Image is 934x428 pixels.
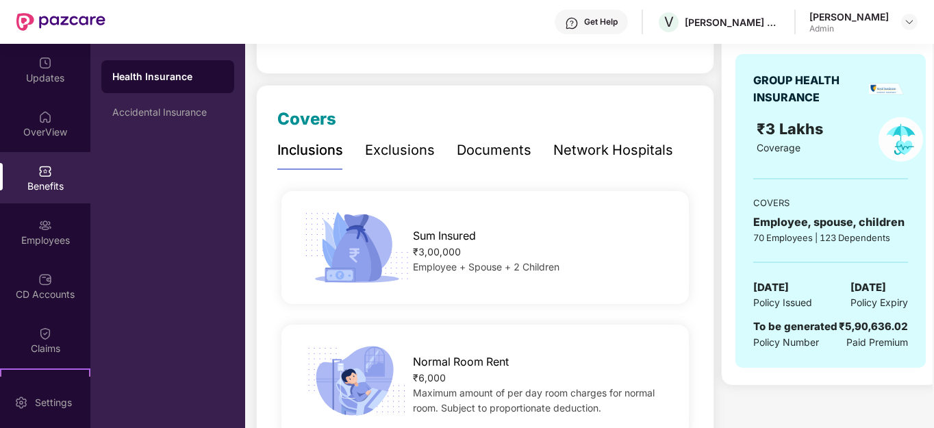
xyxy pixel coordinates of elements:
img: svg+xml;base64,PHN2ZyBpZD0iSG9tZSIgeG1sbnM9Imh0dHA6Ly93d3cudzMub3JnLzIwMDAvc3ZnIiB3aWR0aD0iMjAiIG... [38,110,52,124]
img: svg+xml;base64,PHN2ZyBpZD0iU2V0dGluZy0yMHgyMCIgeG1sbnM9Imh0dHA6Ly93d3cudzMub3JnLzIwMDAvc3ZnIiB3aW... [14,396,28,410]
img: svg+xml;base64,PHN2ZyBpZD0iRHJvcGRvd24tMzJ4MzIiIHhtbG5zPSJodHRwOi8vd3d3LnczLm9yZy8yMDAwL3N2ZyIgd2... [904,16,915,27]
span: V [664,14,674,30]
div: Documents [457,140,531,161]
span: [DATE] [850,279,886,296]
div: [PERSON_NAME] [809,10,889,23]
div: Settings [31,396,76,410]
div: ₹6,000 [413,370,670,386]
span: Sum Insured [413,227,476,244]
span: Maximum amount of per day room charges for normal room. Subject to proportionate deduction. [413,387,655,414]
div: Exclusions [365,140,435,161]
div: Inclusions [277,140,343,161]
div: Accidental Insurance [112,107,223,118]
span: Covers [277,109,336,129]
div: ₹3,00,000 [413,244,670,260]
img: New Pazcare Logo [16,13,105,31]
span: Policy Issued [753,295,812,310]
span: To be generated [753,320,837,333]
img: icon [300,208,414,287]
div: Network Hospitals [553,140,673,161]
span: Paid Premium [846,335,908,350]
div: GROUP HEALTH INSURANCE [753,72,864,106]
div: [PERSON_NAME] ESTATES DEVELOPERS PRIVATE LIMITED [685,16,781,29]
div: ₹5,90,636.02 [839,318,908,335]
span: Coverage [757,142,800,153]
div: COVERS [753,196,908,210]
span: ₹3 Lakhs [757,120,827,138]
img: svg+xml;base64,PHN2ZyBpZD0iVXBkYXRlZCIgeG1sbnM9Imh0dHA6Ly93d3cudzMub3JnLzIwMDAvc3ZnIiB3aWR0aD0iMj... [38,56,52,70]
span: Employee + Spouse + 2 Children [413,261,559,273]
div: Employee, spouse, children [753,214,908,231]
div: Health Insurance [112,70,223,84]
img: policyIcon [879,117,923,162]
img: icon [300,342,414,420]
img: svg+xml;base64,PHN2ZyBpZD0iQ0RfQWNjb3VudHMiIGRhdGEtbmFtZT0iQ0QgQWNjb3VudHMiIHhtbG5zPSJodHRwOi8vd3... [38,273,52,286]
img: svg+xml;base64,PHN2ZyBpZD0iQ2xhaW0iIHhtbG5zPSJodHRwOi8vd3d3LnczLm9yZy8yMDAwL3N2ZyIgd2lkdGg9IjIwIi... [38,327,52,340]
img: svg+xml;base64,PHN2ZyBpZD0iRW1wbG95ZWVzIiB4bWxucz0iaHR0cDovL3d3dy53My5vcmcvMjAwMC9zdmciIHdpZHRoPS... [38,218,52,232]
img: svg+xml;base64,PHN2ZyBpZD0iSGVscC0zMngzMiIgeG1sbnM9Imh0dHA6Ly93d3cudzMub3JnLzIwMDAvc3ZnIiB3aWR0aD... [565,16,579,30]
div: Get Help [584,16,618,27]
img: svg+xml;base64,PHN2ZyBpZD0iQmVuZWZpdHMiIHhtbG5zPSJodHRwOi8vd3d3LnczLm9yZy8yMDAwL3N2ZyIgd2lkdGg9Ij... [38,164,52,178]
span: Normal Room Rent [413,353,509,370]
div: Admin [809,23,889,34]
img: insurerLogo [869,83,904,95]
div: 70 Employees | 123 Dependents [753,231,908,244]
span: Policy Expiry [850,295,908,310]
span: Policy Number [753,336,819,348]
span: [DATE] [753,279,789,296]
